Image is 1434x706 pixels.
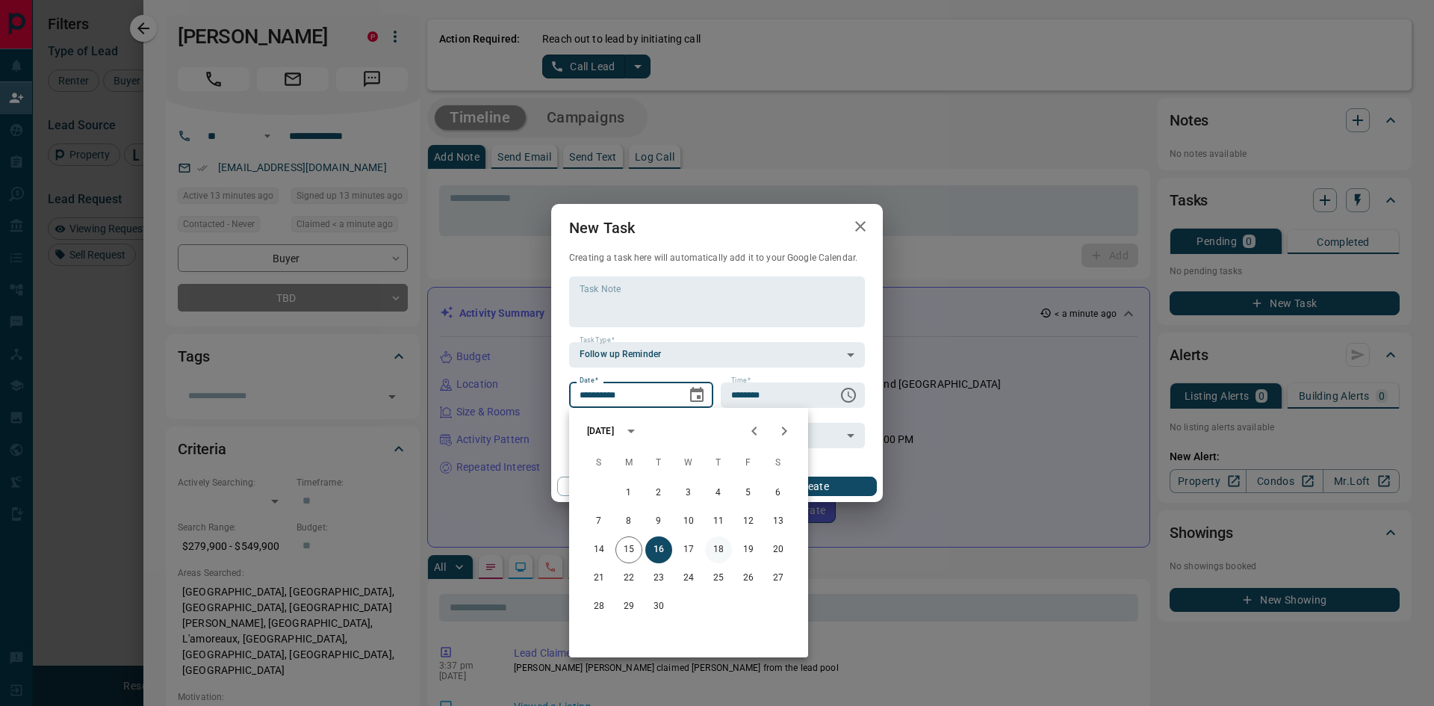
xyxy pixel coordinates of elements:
button: 21 [586,565,612,592]
button: Previous month [739,416,769,446]
button: 19 [735,536,762,563]
button: 16 [645,536,672,563]
button: 18 [705,536,732,563]
span: Tuesday [645,448,672,478]
span: Wednesday [675,448,702,478]
button: 3 [675,480,702,507]
button: 12 [735,508,762,535]
button: 25 [705,565,732,592]
button: 5 [735,480,762,507]
p: Creating a task here will automatically add it to your Google Calendar. [569,252,865,264]
div: Follow up Reminder [569,342,865,368]
button: Choose date, selected date is Sep 16, 2025 [682,380,712,410]
button: 27 [765,565,792,592]
span: Monday [615,448,642,478]
button: Cancel [557,477,685,496]
label: Task Type [580,335,615,345]
button: Choose time, selected time is 6:00 AM [834,380,863,410]
button: 11 [705,508,732,535]
button: calendar view is open, switch to year view [618,418,644,444]
button: 10 [675,508,702,535]
label: Date [580,376,598,385]
button: 23 [645,565,672,592]
span: Saturday [765,448,792,478]
button: Create [749,477,877,496]
span: Sunday [586,448,612,478]
span: Friday [735,448,762,478]
button: 28 [586,593,612,620]
button: 4 [705,480,732,507]
button: 20 [765,536,792,563]
button: 9 [645,508,672,535]
button: 2 [645,480,672,507]
button: 7 [586,508,612,535]
button: 14 [586,536,612,563]
span: Thursday [705,448,732,478]
button: 24 [675,565,702,592]
button: 8 [615,508,642,535]
button: 22 [615,565,642,592]
button: 29 [615,593,642,620]
div: [DATE] [587,424,614,438]
h2: New Task [551,204,653,252]
button: 17 [675,536,702,563]
button: 30 [645,593,672,620]
button: 26 [735,565,762,592]
button: 15 [615,536,642,563]
label: Time [731,376,751,385]
button: 13 [765,508,792,535]
button: 1 [615,480,642,507]
button: 6 [765,480,792,507]
button: Next month [769,416,799,446]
